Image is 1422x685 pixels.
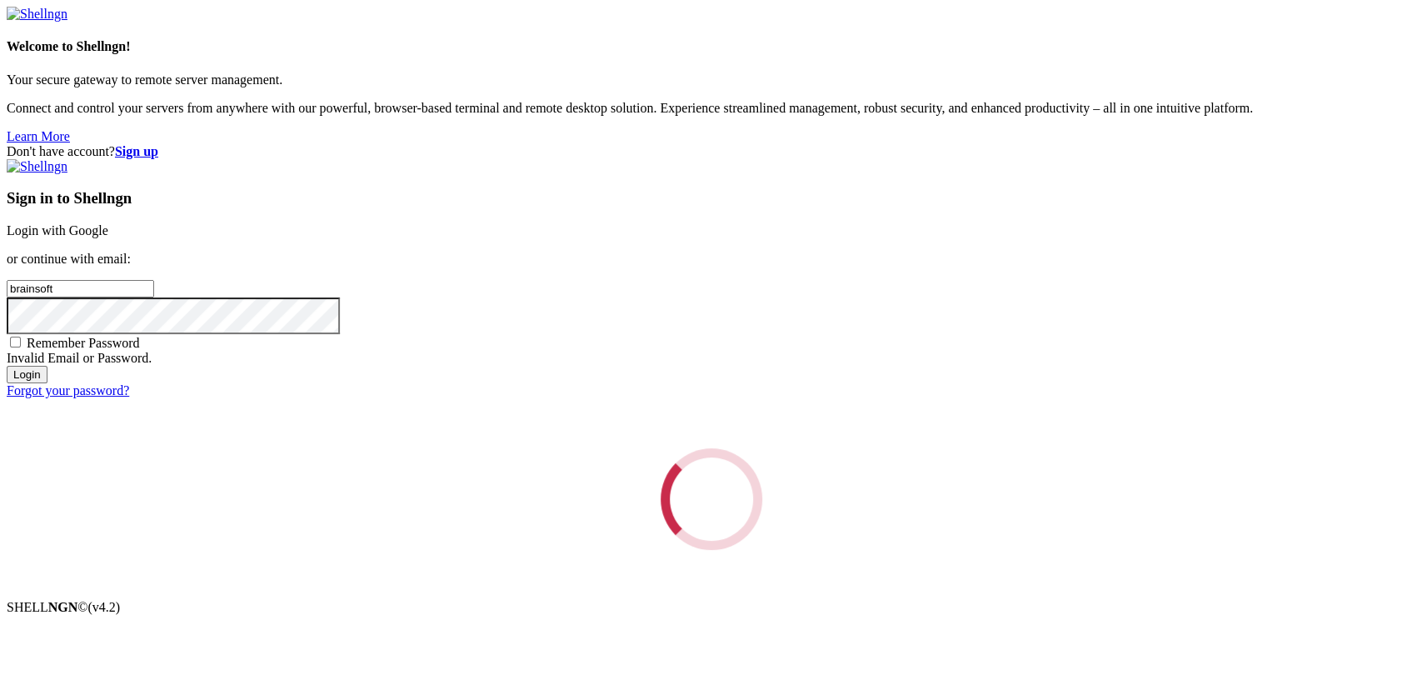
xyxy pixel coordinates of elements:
div: Invalid Email or Password. [7,351,1415,366]
span: SHELL © [7,600,120,614]
b: NGN [48,600,78,614]
input: Email address [7,280,154,297]
span: 4.2.0 [88,600,121,614]
h4: Welcome to Shellngn! [7,39,1415,54]
a: Login with Google [7,223,108,237]
img: Shellngn [7,7,67,22]
img: Shellngn [7,159,67,174]
span: Remember Password [27,336,140,350]
input: Login [7,366,47,383]
h3: Sign in to Shellngn [7,189,1415,207]
div: Don't have account? [7,144,1415,159]
a: Sign up [115,144,158,158]
a: Learn More [7,129,70,143]
div: Loading... [661,448,762,550]
a: Forgot your password? [7,383,129,397]
p: Your secure gateway to remote server management. [7,72,1415,87]
p: or continue with email: [7,252,1415,267]
input: Remember Password [10,337,21,347]
p: Connect and control your servers from anywhere with our powerful, browser-based terminal and remo... [7,101,1415,116]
